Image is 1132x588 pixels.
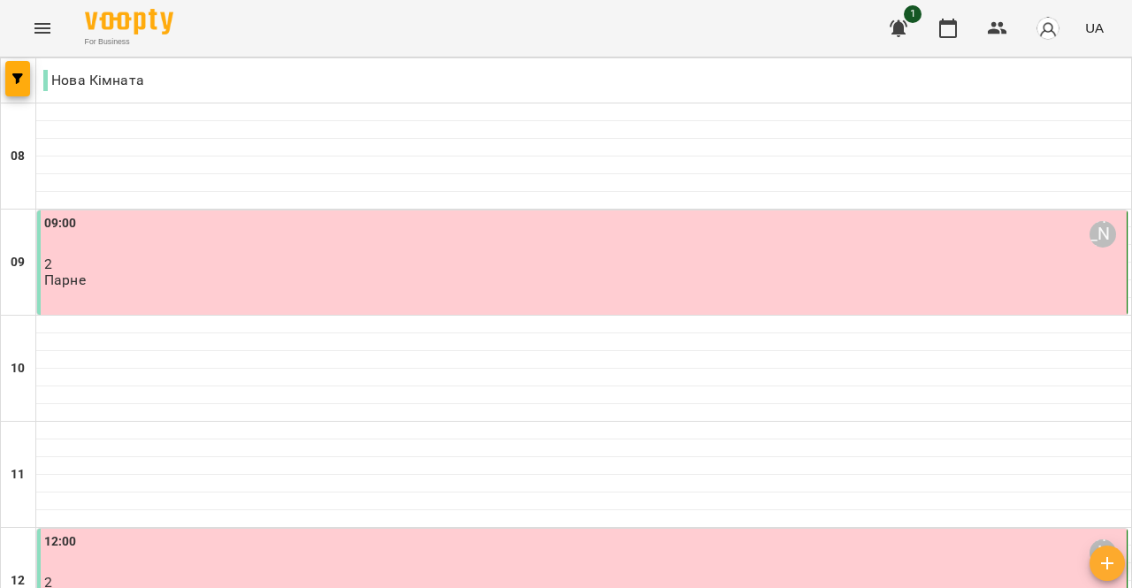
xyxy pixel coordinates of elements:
[11,253,25,272] h6: 09
[44,272,86,287] p: Парне
[1085,19,1104,37] span: UA
[44,532,77,552] label: 12:00
[11,359,25,378] h6: 10
[85,9,173,34] img: Voopty Logo
[43,70,144,91] p: Нова Кімната
[1078,11,1111,44] button: UA
[11,465,25,485] h6: 11
[1036,16,1060,41] img: avatar_s.png
[1090,221,1116,248] div: Тетяна Бунькова
[11,147,25,166] h6: 08
[44,214,77,233] label: 09:00
[44,256,1123,271] p: 2
[21,7,64,50] button: Menu
[1090,546,1125,581] button: Створити урок
[1090,539,1116,566] div: Тетяна Бунькова
[904,5,922,23] span: 1
[85,36,173,48] span: For Business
